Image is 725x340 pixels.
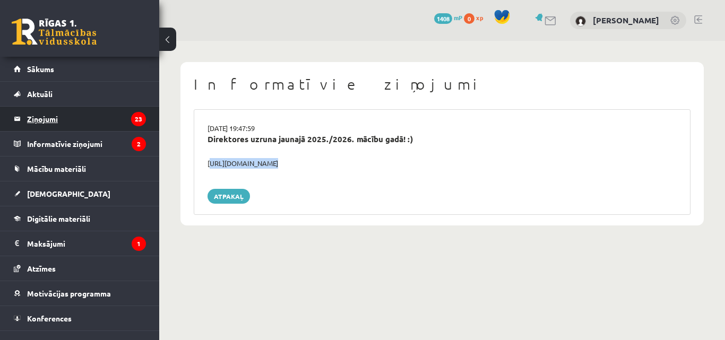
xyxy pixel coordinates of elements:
a: Atpakaļ [208,189,250,204]
a: Motivācijas programma [14,281,146,306]
a: Atzīmes [14,256,146,281]
img: Roberta Visocka [575,16,586,27]
a: [DEMOGRAPHIC_DATA] [14,181,146,206]
span: [DEMOGRAPHIC_DATA] [27,189,110,198]
a: Maksājumi1 [14,231,146,256]
legend: Maksājumi [27,231,146,256]
span: 1408 [434,13,452,24]
span: Konferences [27,313,72,323]
a: Digitālie materiāli [14,206,146,231]
a: Mācību materiāli [14,156,146,181]
a: Ziņojumi23 [14,107,146,131]
a: 1408 mP [434,13,462,22]
legend: Ziņojumi [27,107,146,131]
a: [PERSON_NAME] [593,15,659,25]
i: 2 [132,137,146,151]
span: Mācību materiāli [27,164,86,173]
a: Rīgas 1. Tālmācības vidusskola [12,19,97,45]
a: Informatīvie ziņojumi2 [14,132,146,156]
i: 1 [132,237,146,251]
span: Sākums [27,64,54,74]
i: 23 [131,112,146,126]
span: Aktuāli [27,89,53,99]
span: xp [476,13,483,22]
div: [URL][DOMAIN_NAME] [200,158,685,169]
span: mP [454,13,462,22]
span: Digitālie materiāli [27,214,90,223]
h1: Informatīvie ziņojumi [194,75,691,93]
div: [DATE] 19:47:59 [200,123,685,134]
a: Konferences [14,306,146,330]
legend: Informatīvie ziņojumi [27,132,146,156]
span: Motivācijas programma [27,289,111,298]
span: Atzīmes [27,264,56,273]
div: Direktores uzruna jaunajā 2025./2026. mācību gadā! :) [208,133,677,145]
a: 0 xp [464,13,488,22]
span: 0 [464,13,474,24]
a: Sākums [14,57,146,81]
a: Aktuāli [14,82,146,106]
